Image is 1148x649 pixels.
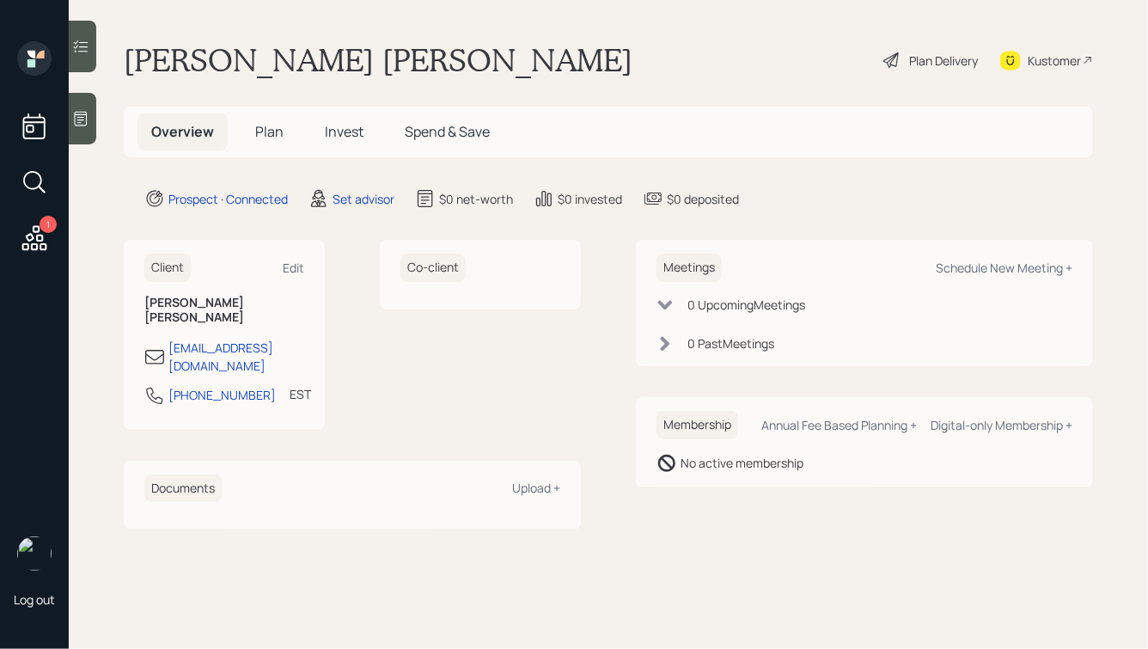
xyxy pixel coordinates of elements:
span: Invest [325,122,363,141]
div: [PHONE_NUMBER] [168,386,276,404]
div: Set advisor [333,190,394,208]
h6: Client [144,254,191,282]
h6: Meetings [656,254,722,282]
h1: [PERSON_NAME] [PERSON_NAME] [124,41,632,79]
h6: Co-client [400,254,466,282]
h6: [PERSON_NAME] [PERSON_NAME] [144,296,304,325]
div: Kustomer [1028,52,1081,70]
div: Annual Fee Based Planning + [761,417,917,433]
div: Upload + [512,480,560,496]
div: No active membership [681,454,803,472]
span: Overview [151,122,214,141]
img: hunter_neumayer.jpg [17,536,52,571]
div: $0 deposited [667,190,739,208]
div: Prospect · Connected [168,190,288,208]
div: Digital-only Membership + [931,417,1072,433]
span: Spend & Save [405,122,490,141]
div: 0 Upcoming Meeting s [687,296,805,314]
div: 0 Past Meeting s [687,334,774,352]
div: Schedule New Meeting + [936,260,1072,276]
span: Plan [255,122,284,141]
div: [EMAIL_ADDRESS][DOMAIN_NAME] [168,339,304,375]
div: $0 invested [558,190,622,208]
div: $0 net-worth [439,190,513,208]
h6: Membership [656,411,738,439]
div: 1 [40,216,57,233]
div: EST [290,385,311,403]
div: Plan Delivery [909,52,978,70]
div: Log out [14,591,55,608]
h6: Documents [144,475,222,503]
div: Edit [283,260,304,276]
